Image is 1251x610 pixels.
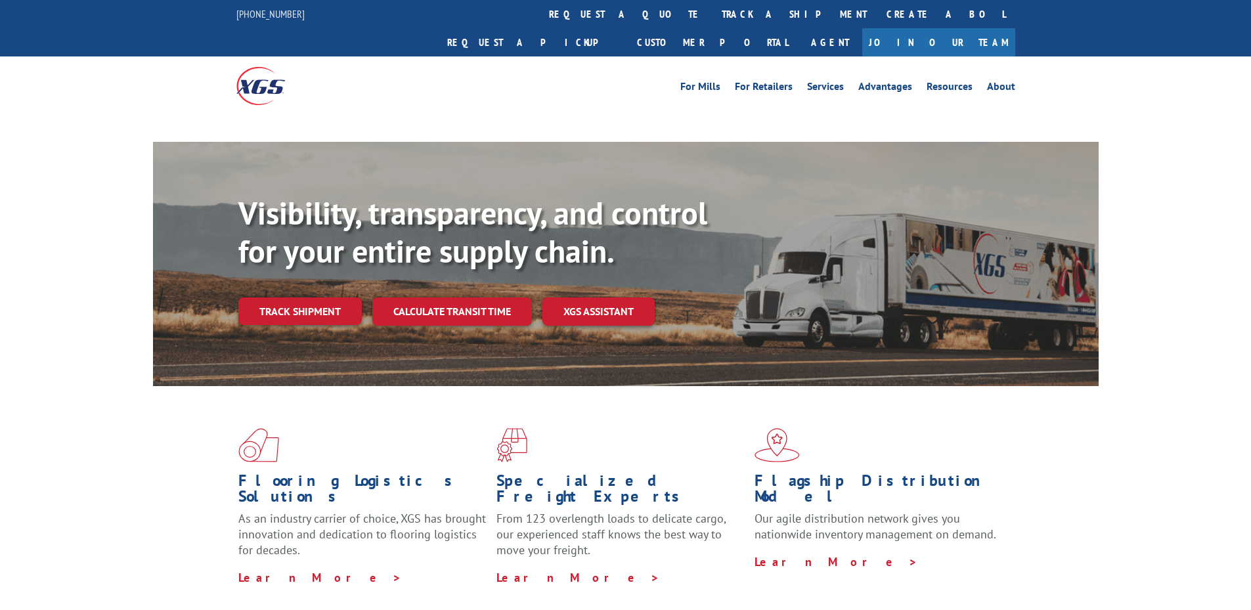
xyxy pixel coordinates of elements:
[798,28,862,56] a: Agent
[755,428,800,462] img: xgs-icon-flagship-distribution-model-red
[372,297,532,326] a: Calculate transit time
[862,28,1015,56] a: Join Our Team
[238,297,362,325] a: Track shipment
[755,554,918,569] a: Learn More >
[238,570,402,585] a: Learn More >
[927,81,973,96] a: Resources
[858,81,912,96] a: Advantages
[437,28,627,56] a: Request a pickup
[680,81,720,96] a: For Mills
[987,81,1015,96] a: About
[238,473,487,511] h1: Flooring Logistics Solutions
[496,570,660,585] a: Learn More >
[238,192,707,271] b: Visibility, transparency, and control for your entire supply chain.
[627,28,798,56] a: Customer Portal
[236,7,305,20] a: [PHONE_NUMBER]
[807,81,844,96] a: Services
[496,428,527,462] img: xgs-icon-focused-on-flooring-red
[238,428,279,462] img: xgs-icon-total-supply-chain-intelligence-red
[496,511,745,569] p: From 123 overlength loads to delicate cargo, our experienced staff knows the best way to move you...
[238,511,486,557] span: As an industry carrier of choice, XGS has brought innovation and dedication to flooring logistics...
[735,81,793,96] a: For Retailers
[496,473,745,511] h1: Specialized Freight Experts
[755,511,996,542] span: Our agile distribution network gives you nationwide inventory management on demand.
[755,473,1003,511] h1: Flagship Distribution Model
[542,297,655,326] a: XGS ASSISTANT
